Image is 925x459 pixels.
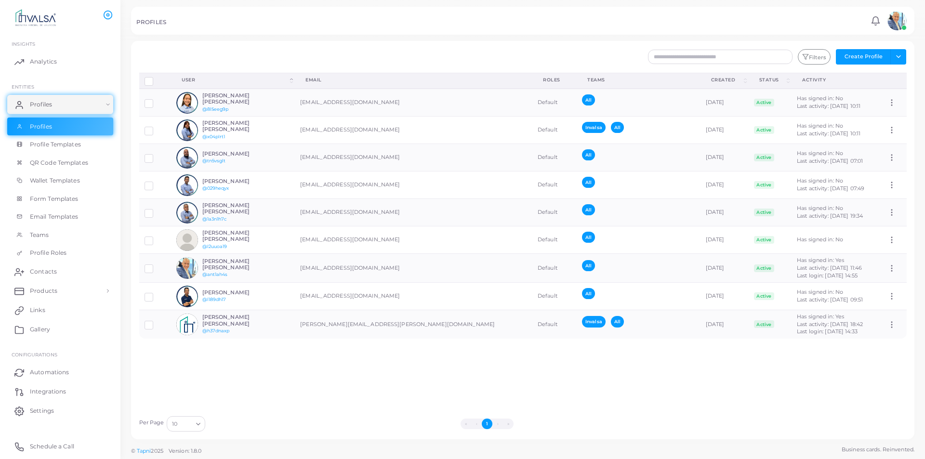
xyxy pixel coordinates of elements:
span: Active [754,264,774,272]
span: Teams [30,231,49,239]
a: Contacts [7,262,113,281]
h6: [PERSON_NAME] [PERSON_NAME] [202,314,273,327]
a: Profile Templates [7,135,113,154]
a: @029heqyx [202,185,229,191]
span: QR Code Templates [30,158,88,167]
a: Email Templates [7,208,113,226]
span: Active [754,236,774,244]
span: Last activity: [DATE] 18:42 [797,321,863,328]
h6: [PERSON_NAME] [PERSON_NAME] [202,92,273,105]
img: avatar [176,202,198,223]
span: All [582,177,595,188]
span: Last activity: [DATE] 07:49 [797,185,864,192]
div: Created [711,77,742,83]
div: Roles [543,77,566,83]
a: Tapni [137,447,151,454]
h5: PROFILES [136,19,166,26]
a: @ant1ah4s [202,272,228,277]
a: Profile Roles [7,244,113,262]
span: All [611,122,624,133]
a: Profiles [7,118,113,136]
td: Default [532,117,577,144]
span: Business cards. Reinvented. [842,446,914,454]
span: Last login: [DATE] 14:33 [797,328,858,335]
a: @1a3n1h7c [202,216,227,222]
span: Has signed in: No [797,289,843,295]
td: [EMAIL_ADDRESS][DOMAIN_NAME] [295,283,532,310]
span: Last activity: [DATE] 07:01 [797,157,863,164]
span: Links [30,306,45,315]
span: All [582,260,595,271]
img: avatar [176,257,198,279]
img: avatar [176,92,198,114]
span: Profiles [30,122,52,131]
span: © [131,447,201,455]
h6: [PERSON_NAME] [PERSON_NAME] [202,258,273,271]
span: Integrations [30,387,66,396]
a: Integrations [7,382,113,401]
td: Default [532,310,577,339]
input: Search for option [178,419,192,429]
span: Profiles [30,100,52,109]
td: Default [532,171,577,199]
img: avatar [887,11,907,30]
div: User [182,77,288,83]
span: Active [754,292,774,300]
span: Gallery [30,325,50,334]
td: [DATE] [700,89,749,117]
span: Last activity: [DATE] 11:46 [797,264,862,271]
span: Active [754,181,774,189]
td: Default [532,144,577,171]
span: Last activity: [DATE] 09:51 [797,296,863,303]
span: Has signed in: No [797,177,843,184]
td: [DATE] [700,254,749,283]
span: Profile Roles [30,249,66,257]
td: Default [532,199,577,226]
td: [DATE] [700,144,749,171]
a: @h37dnaxp [202,328,230,333]
span: 10 [172,419,177,429]
td: Default [532,283,577,310]
span: Last activity: [DATE] 10:11 [797,103,860,109]
td: [EMAIL_ADDRESS][DOMAIN_NAME] [295,89,532,117]
td: [EMAIL_ADDRESS][DOMAIN_NAME] [295,199,532,226]
a: Schedule a Call [7,437,113,456]
a: @x04plrt1 [202,134,225,139]
button: Go to page 1 [482,419,492,429]
td: [PERSON_NAME][EMAIL_ADDRESS][PERSON_NAME][DOMAIN_NAME] [295,310,532,339]
a: Products [7,281,113,301]
span: All [582,149,595,160]
span: Invalsa [582,316,606,327]
th: Action [882,73,907,89]
span: Last login: [DATE] 14:55 [797,272,858,279]
span: Active [754,99,774,106]
span: Schedule a Call [30,442,74,451]
h6: [PERSON_NAME] [PERSON_NAME] [202,230,273,242]
span: All [611,316,624,327]
span: Invalsa [582,122,606,133]
a: avatar [885,11,909,30]
ul: Pagination [208,419,766,429]
span: Has signed in: No [797,95,843,102]
td: [DATE] [700,283,749,310]
td: [EMAIL_ADDRESS][DOMAIN_NAME] [295,117,532,144]
td: Default [532,254,577,283]
a: logo [9,9,62,27]
span: All [582,94,595,105]
a: Gallery [7,320,113,339]
span: Active [754,320,774,328]
span: Version: 1.8.0 [169,447,202,454]
a: Teams [7,226,113,244]
span: Active [754,126,774,134]
h6: [PERSON_NAME] [PERSON_NAME] [202,120,273,132]
span: Settings [30,407,54,415]
img: avatar [176,229,198,251]
a: Links [7,301,113,320]
a: Form Templates [7,190,113,208]
span: Contacts [30,267,57,276]
div: Status [759,77,785,83]
a: Automations [7,363,113,382]
h6: [PERSON_NAME] [PERSON_NAME] [202,202,273,215]
span: All [582,288,595,299]
span: All [582,204,595,215]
